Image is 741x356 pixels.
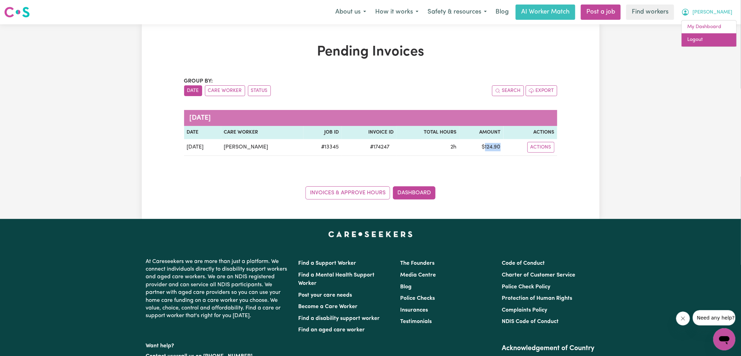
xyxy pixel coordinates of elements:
[502,272,575,278] a: Charter of Customer Service
[676,312,690,325] iframe: Close message
[184,110,557,126] caption: [DATE]
[299,261,356,266] a: Find a Support Worker
[184,78,213,84] span: Group by:
[305,186,390,200] a: Invoices & Approve Hours
[205,85,245,96] button: sort invoices by care worker
[146,255,290,323] p: At Careseekers we are more than just a platform. We connect individuals directly to disability su...
[682,33,736,46] a: Logout
[400,319,432,324] a: Testimonials
[303,139,342,156] td: # 13345
[4,4,30,20] a: Careseekers logo
[299,272,375,286] a: Find a Mental Health Support Worker
[451,144,457,150] span: 2 hours
[221,139,303,156] td: [PERSON_NAME]
[502,261,545,266] a: Code of Conduct
[502,319,559,324] a: NDIS Code of Conduct
[677,5,737,19] button: My Account
[503,126,557,139] th: Actions
[692,9,732,16] span: [PERSON_NAME]
[502,284,550,290] a: Police Check Policy
[491,5,513,20] a: Blog
[713,328,735,350] iframe: Button to launch messaging window
[248,85,271,96] button: sort invoices by paid status
[400,261,434,266] a: The Founders
[502,344,595,353] h2: Acknowledgement of Country
[184,85,202,96] button: sort invoices by date
[581,5,621,20] a: Post a job
[527,142,554,153] button: Actions
[400,272,436,278] a: Media Centre
[682,20,736,34] a: My Dashboard
[526,85,557,96] button: Export
[681,20,737,47] div: My Account
[221,126,303,139] th: Care Worker
[423,5,491,19] button: Safety & resources
[328,231,413,237] a: Careseekers home page
[184,139,221,156] td: [DATE]
[299,304,358,310] a: Become a Care Worker
[396,126,459,139] th: Total Hours
[400,284,412,290] a: Blog
[299,293,352,298] a: Post your care needs
[184,44,557,60] h1: Pending Invoices
[516,5,575,20] a: AI Worker Match
[303,126,342,139] th: Job ID
[502,307,547,313] a: Complaints Policy
[331,5,371,19] button: About us
[371,5,423,19] button: How it works
[626,5,674,20] a: Find workers
[366,143,394,151] span: # 174247
[393,186,436,200] a: Dashboard
[693,310,735,325] iframe: Message from company
[299,316,380,321] a: Find a disability support worker
[492,85,524,96] button: Search
[400,307,428,313] a: Insurances
[400,296,435,301] a: Police Checks
[146,339,290,350] p: Want help?
[299,327,365,333] a: Find an aged care worker
[502,296,572,301] a: Protection of Human Rights
[459,126,503,139] th: Amount
[184,126,221,139] th: Date
[342,126,396,139] th: Invoice ID
[459,139,503,156] td: $ 124.90
[4,6,30,18] img: Careseekers logo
